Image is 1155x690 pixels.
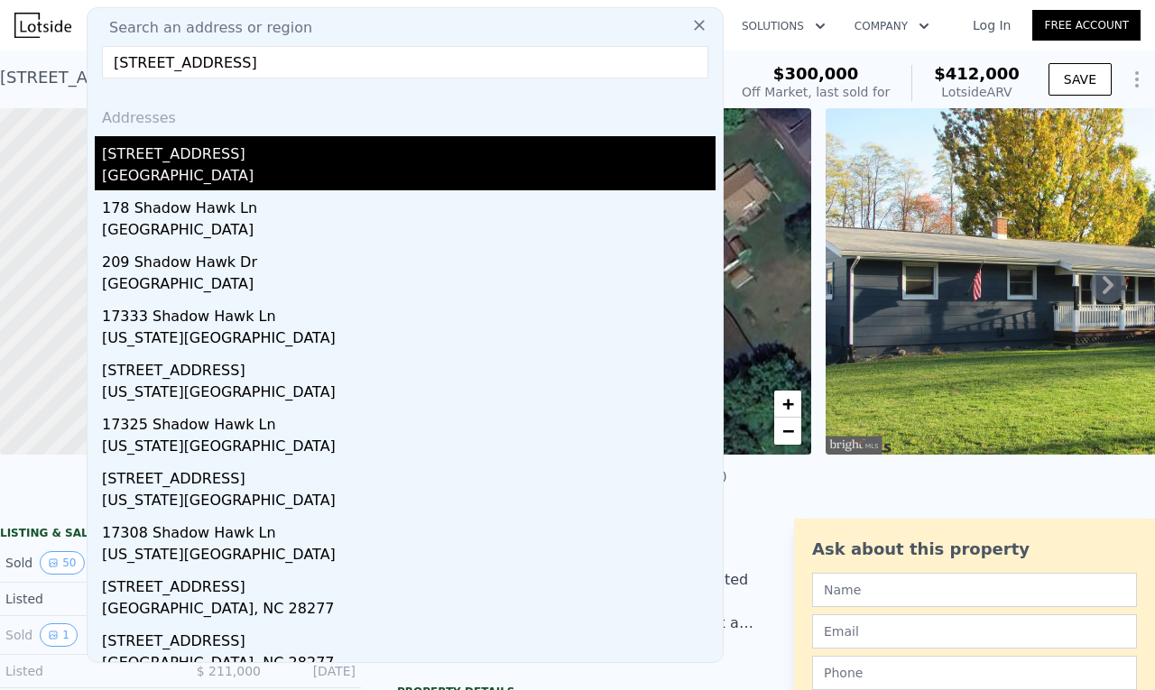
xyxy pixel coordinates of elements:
[95,17,312,39] span: Search an address or region
[102,490,716,515] div: [US_STATE][GEOGRAPHIC_DATA]
[1119,61,1155,97] button: Show Options
[40,623,78,647] button: View historical data
[102,136,716,165] div: [STREET_ADDRESS]
[102,382,716,407] div: [US_STATE][GEOGRAPHIC_DATA]
[812,573,1137,607] input: Name
[812,656,1137,690] input: Phone
[5,623,166,647] div: Sold
[102,353,716,382] div: [STREET_ADDRESS]
[102,407,716,436] div: 17325 Shadow Hawk Ln
[1049,63,1112,96] button: SAVE
[40,551,84,575] button: View historical data
[102,46,708,78] input: Enter an address, city, region, neighborhood or zip code
[102,652,716,677] div: [GEOGRAPHIC_DATA], NC 28277
[102,244,716,273] div: 209 Shadow Hawk Dr
[102,544,716,569] div: [US_STATE][GEOGRAPHIC_DATA]
[102,515,716,544] div: 17308 Shadow Hawk Ln
[102,165,716,190] div: [GEOGRAPHIC_DATA]
[1032,10,1141,41] a: Free Account
[102,461,716,490] div: [STREET_ADDRESS]
[102,219,716,244] div: [GEOGRAPHIC_DATA]
[934,83,1020,101] div: Lotside ARV
[782,392,794,415] span: +
[5,590,166,608] div: Listed
[14,13,71,38] img: Lotside
[774,418,801,445] a: Zoom out
[102,327,716,353] div: [US_STATE][GEOGRAPHIC_DATA]
[102,273,716,299] div: [GEOGRAPHIC_DATA]
[102,623,716,652] div: [STREET_ADDRESS]
[197,664,261,678] span: $ 211,000
[773,64,859,83] span: $300,000
[5,551,166,575] div: Sold
[774,391,801,418] a: Zoom in
[951,16,1032,34] a: Log In
[727,10,840,42] button: Solutions
[102,598,716,623] div: [GEOGRAPHIC_DATA], NC 28277
[812,614,1137,649] input: Email
[102,190,716,219] div: 178 Shadow Hawk Ln
[275,662,356,680] div: [DATE]
[840,10,944,42] button: Company
[812,537,1137,562] div: Ask about this property
[934,64,1020,83] span: $412,000
[102,436,716,461] div: [US_STATE][GEOGRAPHIC_DATA]
[95,93,716,136] div: Addresses
[742,83,890,101] div: Off Market, last sold for
[102,299,716,327] div: 17333 Shadow Hawk Ln
[782,419,794,442] span: −
[5,662,166,680] div: Listed
[102,569,716,598] div: [STREET_ADDRESS]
